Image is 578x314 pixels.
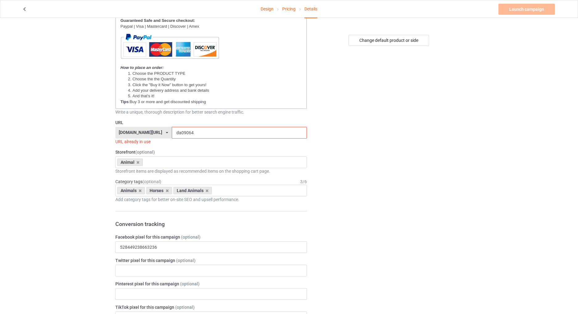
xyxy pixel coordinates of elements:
div: URL already in use [115,139,307,145]
div: Land Animals [173,187,212,194]
label: Twitter pixel for this campaign [115,257,307,264]
label: Facebook pixel for this campaign [115,234,307,240]
p: :Buy 3 or more and get discounted shipping [121,99,302,105]
label: Category tags [115,179,161,185]
div: Change default product or side [349,35,429,46]
a: Pricing [282,0,295,18]
div: Add category tags for better on-site SEO and upsell performance. [115,196,307,203]
div: Animal [117,159,143,166]
div: Animals [117,187,145,194]
p: Paypal | Visa | Mastercard | Discover | Amex [121,24,302,30]
li: Choose the PRODUCT TYPE [126,71,302,76]
label: URL [115,119,307,126]
img: AM_mc_vs_dc_ae.jpg [121,29,219,63]
li: Add your delivery address and bank details [126,88,302,93]
strong: Tips [121,99,129,104]
span: (optional) [135,150,155,155]
div: Horses [146,187,172,194]
span: (optional) [180,281,200,286]
div: [DOMAIN_NAME][URL] [119,130,162,135]
em: How to place an order: [121,65,164,70]
a: Design [261,0,274,18]
div: Write a unique, thorough description for better search engine traffic. [115,109,307,115]
div: Storefront items are displayed as recommended items on the shopping cart page. [115,168,307,174]
div: Details [304,0,317,18]
li: Choose the the Quantity [126,76,302,82]
li: Click the "Buy it Now" button to get yours! [126,82,302,88]
label: TikTok pixel for this campaign [115,304,307,310]
span: (optional) [176,258,196,263]
li: And that's it! [126,93,302,99]
span: (optional) [181,235,200,240]
span: (optional) [142,179,161,184]
span: (optional) [175,305,195,310]
h3: Conversion tracking [115,220,307,227]
label: Storefront [115,149,307,155]
div: 3 / 6 [300,179,307,185]
strong: Guaranteed Safe and Secure checkout: [121,18,195,23]
label: Pinterest pixel for this campaign [115,281,307,287]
